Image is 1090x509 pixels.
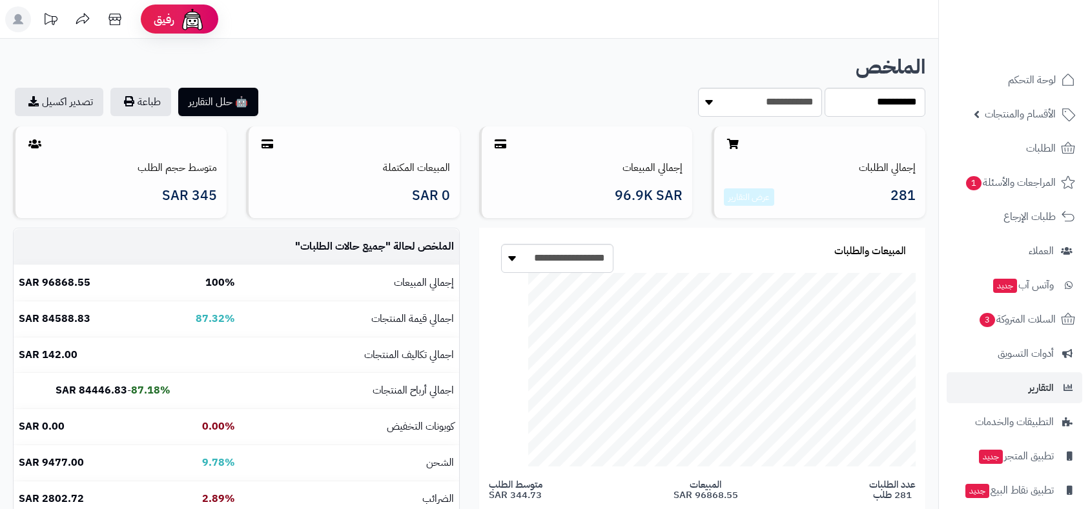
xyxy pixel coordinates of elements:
img: ai-face.png [180,6,205,32]
b: 9.78% [202,455,235,470]
td: الشحن [240,445,459,481]
a: إجمالي الطلبات [859,160,916,175]
span: السلات المتروكة [978,310,1056,328]
a: المراجعات والأسئلة1 [947,167,1082,198]
a: العملاء [947,235,1082,266]
span: تطبيق المتجر [978,447,1054,465]
b: 87.18% [131,383,170,398]
td: كوبونات التخفيض [240,409,459,444]
span: جميع حالات الطلبات [300,239,386,254]
td: إجمالي المبيعات [240,265,459,301]
span: 3 [980,313,995,327]
a: التطبيقات والخدمات [947,406,1082,437]
a: لوحة التحكم [947,65,1082,95]
span: التقارير [1029,379,1054,397]
span: أدوات التسويق [998,344,1054,363]
b: 0.00% [202,419,235,434]
span: متوسط الطلب 344.73 SAR [489,479,542,501]
h3: المبيعات والطلبات [834,246,906,257]
b: الملخص [856,52,925,82]
b: 84588.83 SAR [19,311,90,326]
b: 87.32% [196,311,235,326]
a: أدوات التسويق [947,338,1082,369]
b: 142.00 SAR [19,347,77,363]
a: تطبيق نقاط البيعجديد [947,475,1082,506]
a: عرض التقارير [728,190,770,204]
a: المبيعات المكتملة [383,160,450,175]
span: جديد [993,279,1017,293]
span: 0 SAR [412,188,450,203]
button: 🤖 حلل التقارير [178,88,258,116]
a: تحديثات المنصة [34,6,67,35]
a: وآتس آبجديد [947,270,1082,301]
a: التقارير [947,372,1082,403]
span: جديد [979,450,1003,464]
button: طباعة [110,88,171,116]
span: 281 [890,188,916,206]
b: 100% [205,275,235,290]
span: الطلبات [1026,139,1056,157]
td: اجمالي أرباح المنتجات [240,373,459,408]
span: وآتس آب [992,276,1054,294]
a: الطلبات [947,133,1082,164]
td: - [14,373,176,408]
b: 2.89% [202,491,235,506]
span: الأقسام والمنتجات [985,105,1056,123]
span: المبيعات 96868.55 SAR [674,479,738,501]
span: عدد الطلبات 281 طلب [869,479,916,501]
a: طلبات الإرجاع [947,201,1082,232]
span: 96.9K SAR [615,188,683,203]
a: تصدير اكسيل [15,88,103,116]
span: العملاء [1029,242,1054,260]
a: إجمالي المبيعات [622,160,683,175]
td: اجمالي تكاليف المنتجات [240,337,459,373]
b: 0.00 SAR [19,419,65,434]
span: 1 [966,176,982,190]
a: تطبيق المتجرجديد [947,441,1082,472]
a: السلات المتروكة3 [947,304,1082,335]
span: طلبات الإرجاع [1003,208,1056,226]
td: اجمالي قيمة المنتجات [240,301,459,337]
a: متوسط حجم الطلب [138,160,217,175]
span: تطبيق نقاط البيع [964,481,1054,499]
span: جديد [965,484,989,498]
span: 345 SAR [162,188,217,203]
span: التطبيقات والخدمات [975,413,1054,431]
b: 84446.83 SAR [56,383,127,398]
b: 9477.00 SAR [19,455,84,470]
b: 96868.55 SAR [19,275,90,290]
b: 2802.72 SAR [19,491,84,506]
span: المراجعات والأسئلة [965,174,1056,192]
span: لوحة التحكم [1008,71,1056,89]
td: الملخص لحالة " " [240,229,459,264]
span: رفيق [154,12,174,27]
